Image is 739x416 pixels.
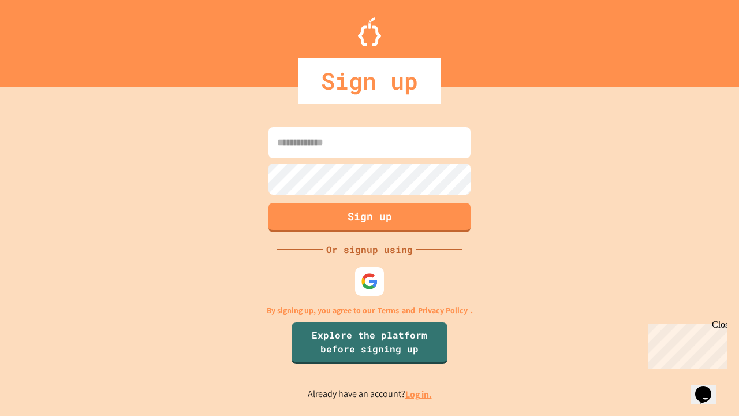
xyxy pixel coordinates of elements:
[292,322,447,364] a: Explore the platform before signing up
[643,320,727,369] iframe: chat widget
[323,243,416,257] div: Or signup using
[405,388,432,400] a: Log in.
[268,203,471,232] button: Sign up
[298,58,441,104] div: Sign up
[267,304,473,317] p: By signing up, you agree to our and .
[308,387,432,402] p: Already have an account?
[361,273,378,290] img: google-icon.svg
[5,5,80,73] div: Chat with us now!Close
[691,370,727,404] iframe: chat widget
[418,304,468,317] a: Privacy Policy
[358,17,381,46] img: Logo.svg
[378,304,399,317] a: Terms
